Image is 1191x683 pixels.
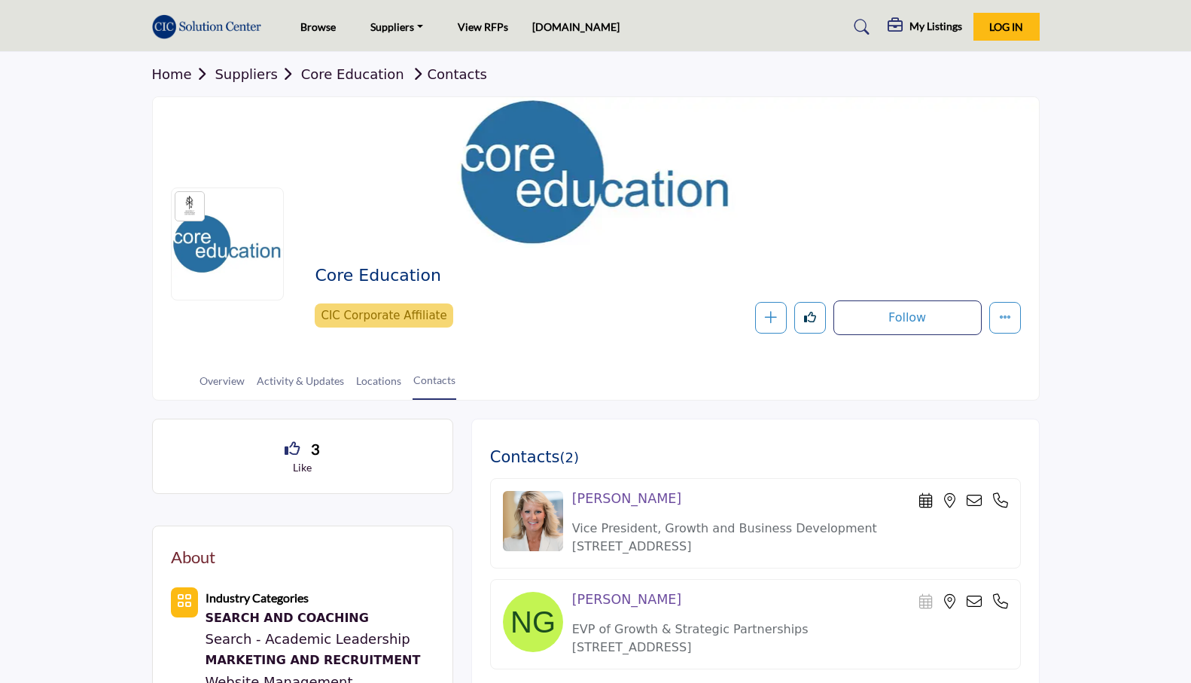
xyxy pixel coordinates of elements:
button: Log In [973,13,1040,41]
p: EVP of Growth & Strategic Partnerships [572,620,1008,639]
a: Locations [355,373,402,399]
div: Brand development, digital marketing, and student recruitment campaign solutions for colleges [206,650,434,671]
a: Contacts [413,372,456,400]
p: Like [171,460,434,475]
a: Browse [300,20,336,33]
img: site Logo [152,14,270,39]
button: More details [989,302,1021,334]
p: [STREET_ADDRESS] [572,639,1008,657]
img: image [503,491,563,551]
img: ACCU Sponsors [179,196,200,217]
a: Suppliers [215,66,300,82]
p: [STREET_ADDRESS] [572,538,1008,556]
img: image [503,592,563,652]
a: MARKETING AND RECRUITMENT [206,650,434,671]
div: My Listings [888,18,962,36]
b: Industry Categories [206,590,309,605]
a: Search - Academic Leadership [206,631,410,647]
a: SEARCH AND COACHING [206,608,434,629]
p: Vice President, Growth and Business Development [572,520,1008,538]
button: Category Icon [171,587,198,617]
a: Overview [199,373,245,399]
h5: My Listings [909,20,962,33]
h3: Contacts [490,448,579,467]
button: Like [794,302,826,334]
span: ( ) [559,450,579,465]
a: Industry Categories [206,590,309,605]
a: Core Education [301,66,404,82]
span: 3 [311,438,320,460]
a: Activity & Updates [256,373,345,399]
span: CIC Corporate Affiliate [315,303,452,328]
a: Search [839,15,879,39]
a: Home [152,66,215,82]
span: Log In [989,20,1023,33]
h4: [PERSON_NAME] [572,491,681,507]
a: View RFPs [458,20,508,33]
div: Executive search services, leadership coaching, and professional development programs for institu... [206,608,434,629]
h4: [PERSON_NAME] [572,592,681,608]
button: Follow [833,300,982,335]
span: 2 [565,450,573,465]
a: Contacts [408,66,486,82]
h2: About [171,544,215,569]
a: [DOMAIN_NAME] [532,20,620,33]
a: Suppliers [360,17,434,38]
h2: Core Education [315,266,729,285]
